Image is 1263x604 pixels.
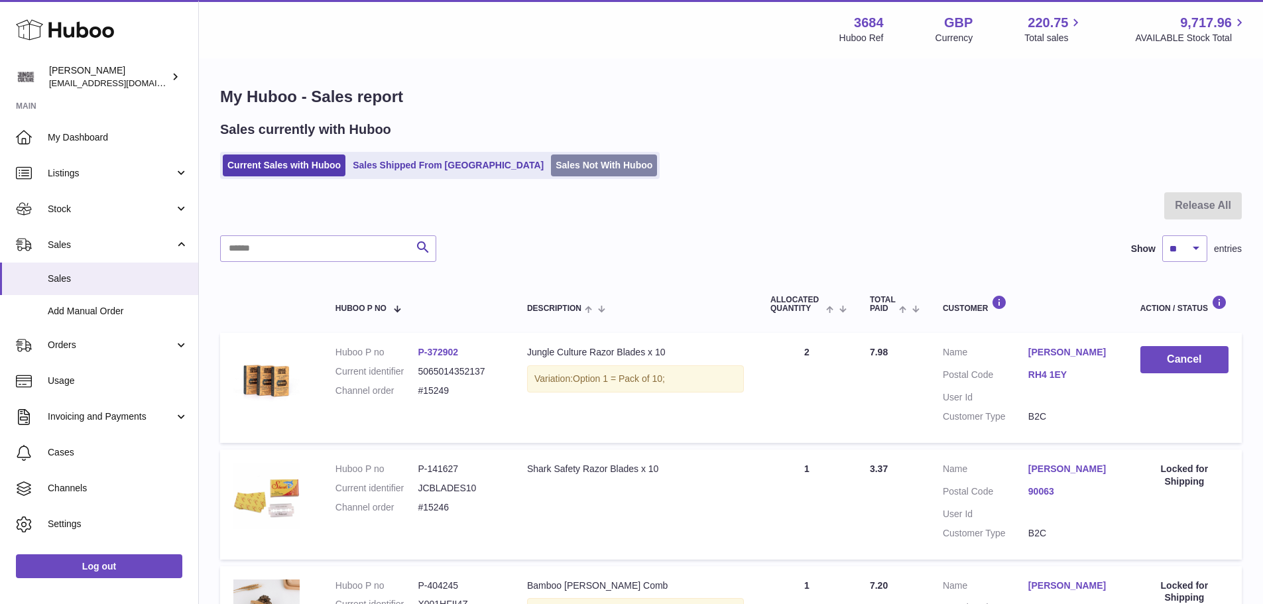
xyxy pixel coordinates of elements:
[1028,410,1114,423] dd: B2C
[49,78,195,88] span: [EMAIL_ADDRESS][DOMAIN_NAME]
[335,579,418,592] dt: Huboo P no
[48,446,188,459] span: Cases
[48,339,174,351] span: Orders
[418,482,501,495] dd: JCBLADES10
[48,272,188,285] span: Sales
[944,14,973,32] strong: GBP
[527,365,744,393] div: Variation:
[418,501,501,514] dd: #15246
[49,64,168,90] div: [PERSON_NAME]
[1028,463,1114,475] a: [PERSON_NAME]
[935,32,973,44] div: Currency
[418,463,501,475] dd: P-141627
[943,369,1028,385] dt: Postal Code
[1140,346,1229,373] button: Cancel
[1028,485,1114,498] a: 90063
[757,333,857,443] td: 2
[418,347,458,357] a: P-372902
[573,373,665,384] span: Option 1 = Pack of 10;
[770,296,823,313] span: ALLOCATED Quantity
[348,154,548,176] a: Sales Shipped From [GEOGRAPHIC_DATA]
[1028,346,1114,359] a: [PERSON_NAME]
[48,203,174,215] span: Stock
[551,154,657,176] a: Sales Not With Huboo
[870,296,896,313] span: Total paid
[943,346,1028,362] dt: Name
[48,167,174,180] span: Listings
[48,305,188,318] span: Add Manual Order
[943,527,1028,540] dt: Customer Type
[870,580,888,591] span: 7.20
[757,450,857,560] td: 1
[418,385,501,397] dd: #15249
[943,295,1114,313] div: Customer
[335,365,418,378] dt: Current identifier
[418,365,501,378] dd: 5065014352137
[220,86,1242,107] h1: My Huboo - Sales report
[1028,369,1114,381] a: RH4 1EY
[943,463,1028,479] dt: Name
[1028,14,1068,32] span: 220.75
[854,14,884,32] strong: 3684
[527,346,744,359] div: Jungle Culture Razor Blades x 10
[335,346,418,359] dt: Huboo P no
[527,463,744,475] div: Shark Safety Razor Blades x 10
[1028,527,1114,540] dd: B2C
[335,385,418,397] dt: Channel order
[233,346,300,412] img: 36841753442039.jpg
[943,579,1028,595] dt: Name
[48,518,188,530] span: Settings
[48,239,174,251] span: Sales
[1024,32,1083,44] span: Total sales
[870,463,888,474] span: 3.37
[418,579,501,592] dd: P-404245
[943,485,1028,501] dt: Postal Code
[1140,295,1229,313] div: Action / Status
[48,131,188,144] span: My Dashboard
[527,579,744,592] div: Bamboo [PERSON_NAME] Comb
[220,121,391,139] h2: Sales currently with Huboo
[16,554,182,578] a: Log out
[233,463,300,529] img: $_57.JPG
[335,482,418,495] dt: Current identifier
[1024,14,1083,44] a: 220.75 Total sales
[48,375,188,387] span: Usage
[1140,463,1229,488] div: Locked for Shipping
[48,482,188,495] span: Channels
[1135,14,1247,44] a: 9,717.96 AVAILABLE Stock Total
[1214,243,1242,255] span: entries
[223,154,345,176] a: Current Sales with Huboo
[335,304,387,313] span: Huboo P no
[48,410,174,423] span: Invoicing and Payments
[16,67,36,87] img: theinternationalventure@gmail.com
[335,463,418,475] dt: Huboo P no
[943,391,1028,404] dt: User Id
[335,501,418,514] dt: Channel order
[839,32,884,44] div: Huboo Ref
[870,347,888,357] span: 7.98
[1028,579,1114,592] a: [PERSON_NAME]
[1180,14,1232,32] span: 9,717.96
[943,508,1028,520] dt: User Id
[943,410,1028,423] dt: Customer Type
[1131,243,1156,255] label: Show
[527,304,581,313] span: Description
[1135,32,1247,44] span: AVAILABLE Stock Total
